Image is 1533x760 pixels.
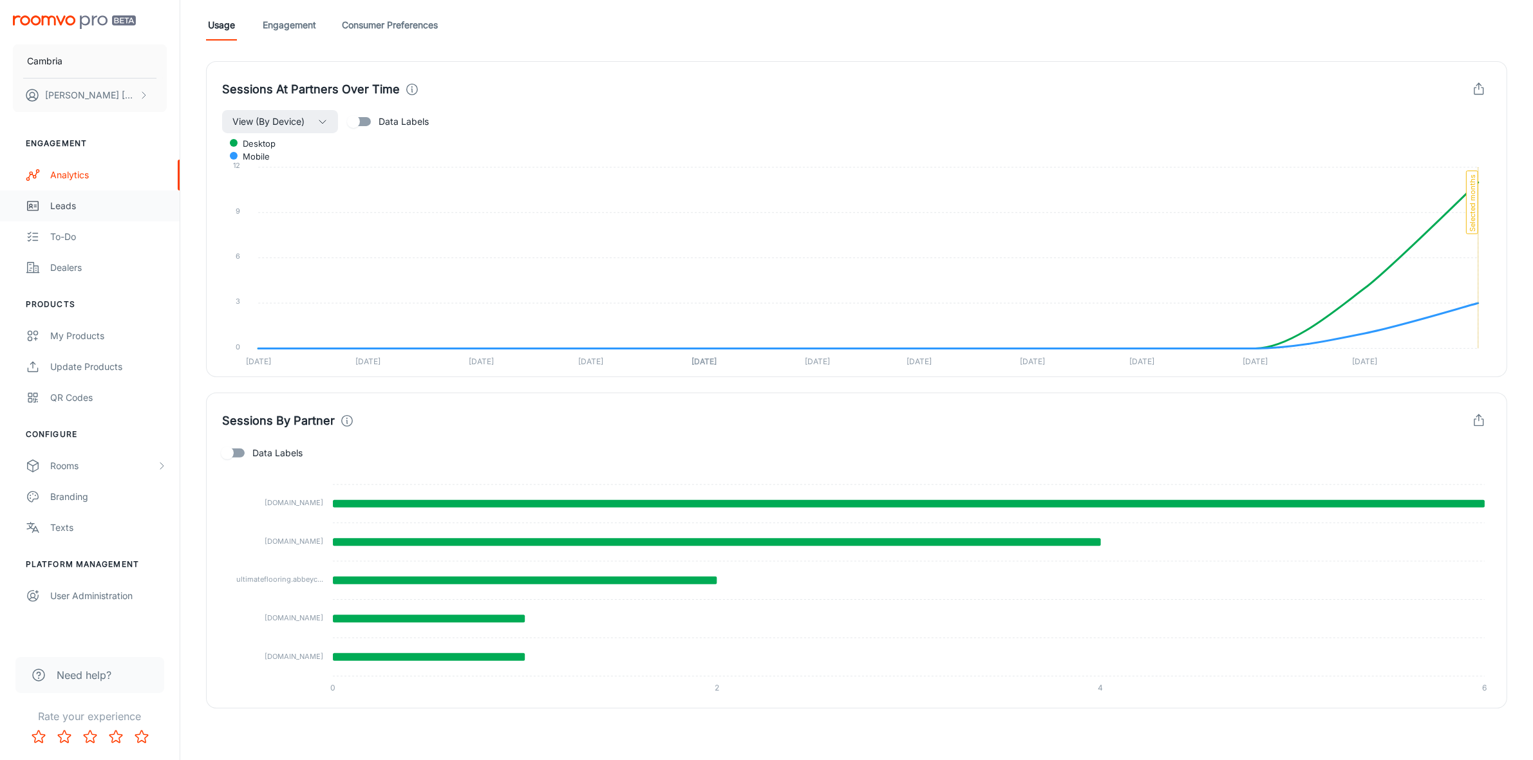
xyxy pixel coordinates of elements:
span: Need help? [57,667,111,683]
div: Dealers [50,261,167,275]
h4: Sessions At Partners Over Time [222,80,400,98]
tspan: [DOMAIN_NAME] [265,652,323,661]
div: QR Codes [50,391,167,405]
tspan: 0 [236,342,240,351]
tspan: [DATE] [1020,357,1045,367]
button: Rate 4 star [103,724,129,750]
button: View (By Device) [222,110,338,133]
tspan: 6 [236,252,240,261]
tspan: 2 [715,683,719,692]
tspan: 3 [236,297,240,306]
tspan: [DATE] [805,357,830,367]
span: Data Labels [379,115,429,129]
tspan: [DATE] [578,357,603,367]
span: View (By Device) [232,114,305,129]
tspan: [DATE] [469,357,494,367]
button: Rate 3 star [77,724,103,750]
div: My Products [50,329,167,343]
button: Rate 2 star [52,724,77,750]
h4: Sessions By Partner [222,412,335,430]
tspan: [DATE] [1130,357,1155,367]
tspan: [DATE] [907,357,932,367]
tspan: ultimateflooring.abbeyc... [236,575,323,584]
tspan: 12 [233,161,240,170]
div: Texts [50,521,167,535]
button: Rate 1 star [26,724,52,750]
tspan: [DATE] [355,357,381,367]
tspan: 9 [236,207,240,216]
span: desktop [233,138,276,149]
tspan: [DATE] [246,357,271,367]
p: Rate your experience [10,709,169,724]
span: Data Labels [252,446,303,460]
button: [PERSON_NAME] [PERSON_NAME] [13,79,167,112]
tspan: [DOMAIN_NAME] [265,498,323,507]
tspan: [DATE] [1243,357,1268,367]
a: Engagement [263,10,316,41]
button: Cambria [13,44,167,78]
tspan: [DATE] [1353,357,1378,367]
div: User Administration [50,589,167,603]
p: Cambria [27,54,62,68]
tspan: [DOMAIN_NAME] [265,537,323,546]
span: mobile [233,151,270,162]
div: Branding [50,490,167,504]
tspan: 0 [330,683,335,692]
div: Analytics [50,168,167,182]
div: Leads [50,199,167,213]
p: [PERSON_NAME] [PERSON_NAME] [45,88,136,102]
tspan: 6 [1483,683,1487,692]
div: Update Products [50,360,167,374]
tspan: [DOMAIN_NAME] [265,613,323,622]
a: Usage [206,10,237,41]
img: Roomvo PRO Beta [13,15,136,29]
div: To-do [50,230,167,244]
button: Rate 5 star [129,724,155,750]
tspan: [DATE] [691,357,717,367]
div: Rooms [50,459,156,473]
tspan: 4 [1098,683,1104,692]
a: Consumer Preferences [342,10,438,41]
